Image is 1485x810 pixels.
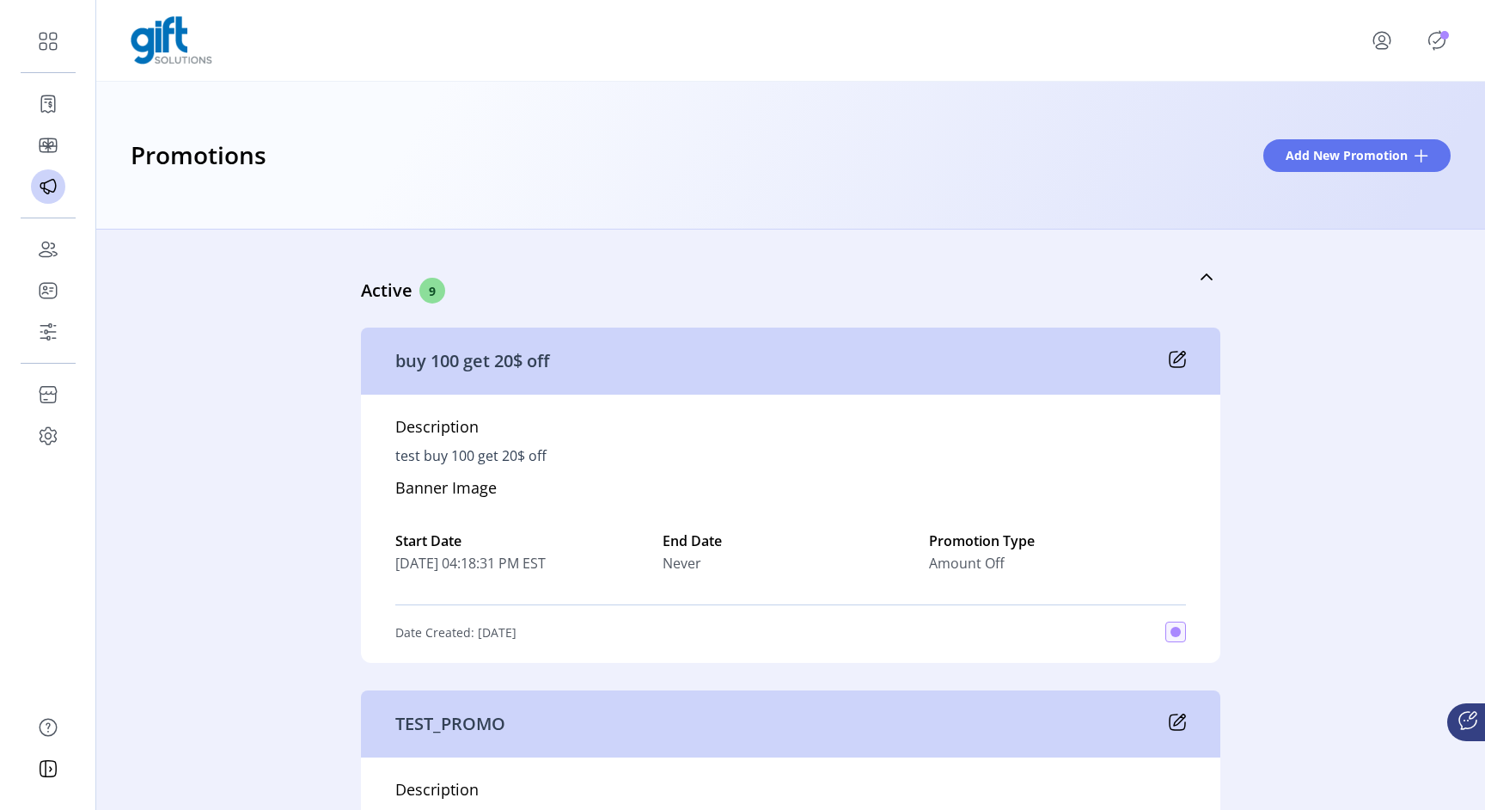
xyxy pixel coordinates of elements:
p: test buy 100 get 20$ off [395,445,547,466]
span: 9 [419,278,445,304]
p: TEST_PROMO [395,711,505,737]
h3: Promotions [131,137,266,175]
h5: Description [395,415,479,445]
span: Never [663,553,701,574]
button: Publisher Panel [1423,27,1451,54]
label: End Date [663,531,920,551]
p: Active [361,278,419,304]
img: logo [131,16,212,64]
span: [DATE] 04:18:31 PM EST [395,553,652,574]
h5: Banner Image [395,476,497,506]
p: Date Created: [DATE] [395,623,516,641]
label: Start Date [395,531,652,551]
span: Amount Off [929,553,1005,574]
button: menu [1347,20,1423,61]
a: Active9 [361,240,1220,314]
h5: Description [395,778,479,808]
label: Promotion Type [929,531,1186,551]
span: Add New Promotion [1286,146,1408,164]
p: buy 100 get 20$ off [395,348,549,374]
button: Add New Promotion [1263,139,1451,172]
